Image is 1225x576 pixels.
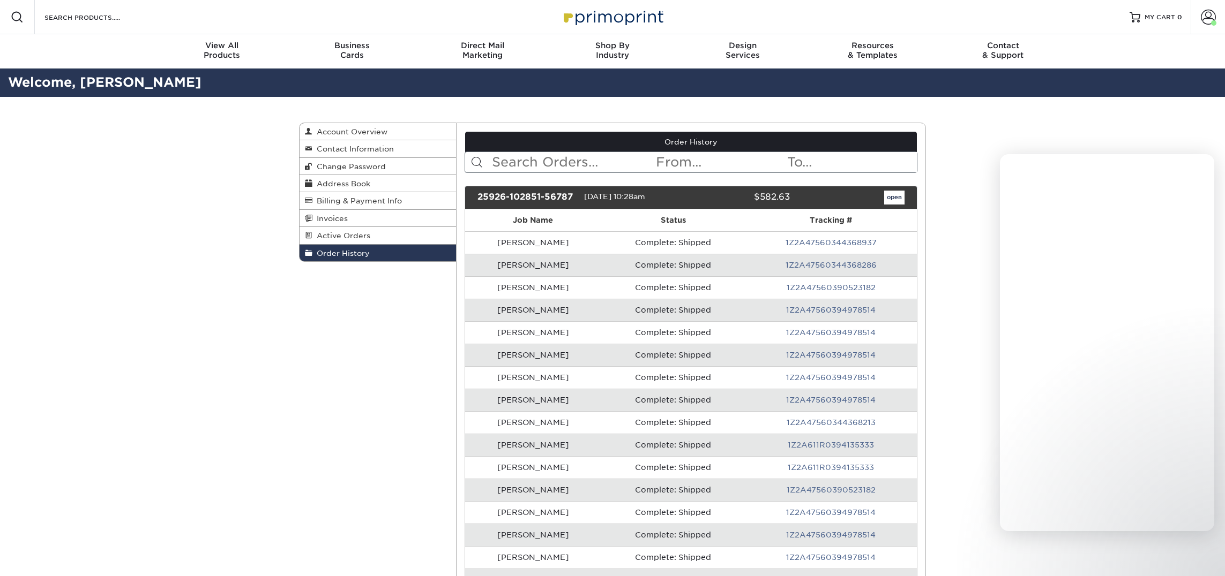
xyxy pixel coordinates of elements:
[601,299,745,321] td: Complete: Shipped
[938,34,1068,69] a: Contact& Support
[787,486,876,494] a: 1Z2A47560390523182
[677,41,808,60] div: Services
[157,34,287,69] a: View AllProducts
[601,344,745,366] td: Complete: Shipped
[548,41,678,50] span: Shop By
[601,434,745,456] td: Complete: Shipped
[786,373,876,382] a: 1Z2A47560394978514
[787,418,876,427] a: 1Z2A47560344368213
[43,11,148,24] input: SEARCH PRODUCTS.....
[786,530,876,539] a: 1Z2A47560394978514
[601,479,745,501] td: Complete: Shipped
[465,299,602,321] td: [PERSON_NAME]
[300,245,456,261] a: Order History
[465,209,602,231] th: Job Name
[287,41,417,60] div: Cards
[788,441,874,449] a: 1Z2A611R0394135333
[655,152,786,172] input: From...
[465,231,602,254] td: [PERSON_NAME]
[786,261,877,269] a: 1Z2A47560344368286
[786,508,876,517] a: 1Z2A47560394978514
[312,249,370,257] span: Order History
[601,209,745,231] th: Status
[1145,13,1175,22] span: MY CART
[465,344,602,366] td: [PERSON_NAME]
[601,366,745,389] td: Complete: Shipped
[745,209,917,231] th: Tracking #
[786,306,876,314] a: 1Z2A47560394978514
[808,41,938,60] div: & Templates
[884,191,905,204] a: open
[1000,154,1214,531] iframe: Intercom live chat
[300,123,456,140] a: Account Overview
[300,210,456,227] a: Invoices
[312,196,402,205] span: Billing & Payment Info
[601,276,745,299] td: Complete: Shipped
[157,41,287,50] span: View All
[601,254,745,276] td: Complete: Shipped
[584,192,645,201] span: [DATE] 10:28am
[786,328,876,337] a: 1Z2A47560394978514
[559,5,666,28] img: Primoprint
[312,127,387,136] span: Account Overview
[465,132,917,152] a: Order History
[808,34,938,69] a: Resources& Templates
[465,524,602,546] td: [PERSON_NAME]
[312,179,370,188] span: Address Book
[491,152,655,172] input: Search Orders...
[601,321,745,344] td: Complete: Shipped
[287,41,417,50] span: Business
[601,524,745,546] td: Complete: Shipped
[300,158,456,175] a: Change Password
[312,214,348,223] span: Invoices
[465,501,602,524] td: [PERSON_NAME]
[601,501,745,524] td: Complete: Shipped
[1189,540,1214,565] iframe: Intercom live chat
[548,41,678,60] div: Industry
[465,411,602,434] td: [PERSON_NAME]
[312,145,394,153] span: Contact Information
[465,321,602,344] td: [PERSON_NAME]
[465,389,602,411] td: [PERSON_NAME]
[300,227,456,244] a: Active Orders
[786,553,876,562] a: 1Z2A47560394978514
[465,434,602,456] td: [PERSON_NAME]
[787,283,876,292] a: 1Z2A47560390523182
[938,41,1068,60] div: & Support
[548,34,678,69] a: Shop ByIndustry
[601,456,745,479] td: Complete: Shipped
[1177,13,1182,21] span: 0
[808,41,938,50] span: Resources
[312,162,386,171] span: Change Password
[300,140,456,157] a: Contact Information
[300,175,456,192] a: Address Book
[786,238,877,247] a: 1Z2A47560344368937
[417,41,548,60] div: Marketing
[677,41,808,50] span: Design
[465,479,602,501] td: [PERSON_NAME]
[601,231,745,254] td: Complete: Shipped
[786,152,917,172] input: To...
[417,34,548,69] a: Direct MailMarketing
[677,34,808,69] a: DesignServices
[465,366,602,389] td: [PERSON_NAME]
[417,41,548,50] span: Direct Mail
[683,191,797,204] div: $582.63
[465,254,602,276] td: [PERSON_NAME]
[786,396,876,404] a: 1Z2A47560394978514
[786,351,876,359] a: 1Z2A47560394978514
[601,411,745,434] td: Complete: Shipped
[465,276,602,299] td: [PERSON_NAME]
[287,34,417,69] a: BusinessCards
[469,191,584,204] div: 25926-102851-56787
[788,463,874,472] a: 1Z2A611R0394135333
[601,546,745,569] td: Complete: Shipped
[300,192,456,209] a: Billing & Payment Info
[465,546,602,569] td: [PERSON_NAME]
[157,41,287,60] div: Products
[601,389,745,411] td: Complete: Shipped
[938,41,1068,50] span: Contact
[465,456,602,479] td: [PERSON_NAME]
[312,231,370,240] span: Active Orders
